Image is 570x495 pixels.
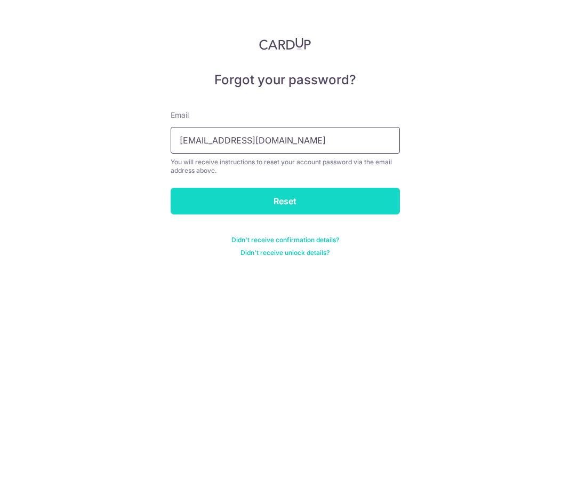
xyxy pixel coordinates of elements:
a: Didn't receive unlock details? [240,249,330,257]
img: CardUp Logo [259,37,311,50]
label: Email [171,110,189,121]
div: You will receive instructions to reset your account password via the email address above. [171,158,400,175]
input: Enter your Email [171,127,400,154]
a: Didn't receive confirmation details? [231,236,339,244]
input: Reset [171,188,400,214]
h5: Forgot your password? [171,71,400,89]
